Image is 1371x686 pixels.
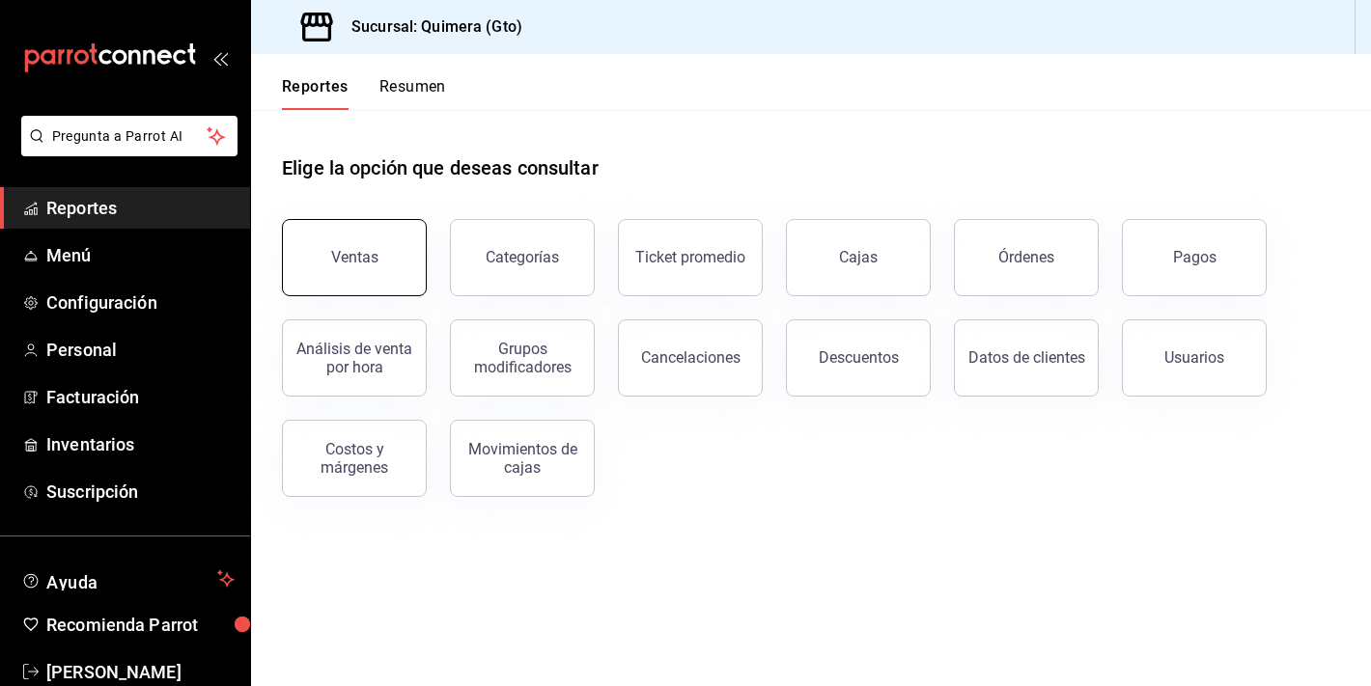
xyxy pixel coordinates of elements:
button: Resumen [379,77,446,110]
button: open_drawer_menu [212,50,228,66]
h3: Sucursal: Quimera (Gto) [336,15,522,39]
button: Pregunta a Parrot AI [21,116,238,156]
span: [PERSON_NAME] [46,659,235,685]
div: Cancelaciones [641,348,741,367]
div: navigation tabs [282,77,446,110]
div: Análisis de venta por hora [294,340,414,376]
button: Categorías [450,219,595,296]
span: Facturación [46,384,235,410]
button: Costos y márgenes [282,420,427,497]
span: Ayuda [46,567,210,590]
span: Menú [46,242,235,268]
button: Pagos [1122,219,1267,296]
div: Datos de clientes [968,348,1085,367]
button: Reportes [282,77,349,110]
span: Recomienda Parrot [46,612,235,638]
button: Cancelaciones [618,319,763,397]
button: Usuarios [1122,319,1267,397]
button: Datos de clientes [954,319,1099,397]
button: Descuentos [786,319,931,397]
div: Categorías [486,248,559,266]
span: Configuración [46,289,235,316]
span: Suscripción [46,479,235,505]
div: Grupos modificadores [462,340,582,376]
span: Inventarios [46,431,235,457]
div: Movimientos de cajas [462,440,582,477]
button: Ventas [282,219,427,296]
button: Órdenes [954,219,1099,296]
button: Cajas [786,219,931,296]
button: Ticket promedio [618,219,763,296]
div: Órdenes [998,248,1054,266]
a: Pregunta a Parrot AI [14,140,238,160]
button: Grupos modificadores [450,319,595,397]
div: Cajas [839,248,878,266]
span: Personal [46,337,235,363]
span: Pregunta a Parrot AI [52,126,208,147]
div: Descuentos [819,348,899,367]
div: Usuarios [1164,348,1224,367]
div: Ticket promedio [635,248,745,266]
button: Análisis de venta por hora [282,319,427,397]
div: Ventas [331,248,378,266]
span: Reportes [46,195,235,221]
div: Pagos [1173,248,1217,266]
h1: Elige la opción que deseas consultar [282,153,599,182]
button: Movimientos de cajas [450,420,595,497]
div: Costos y márgenes [294,440,414,477]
